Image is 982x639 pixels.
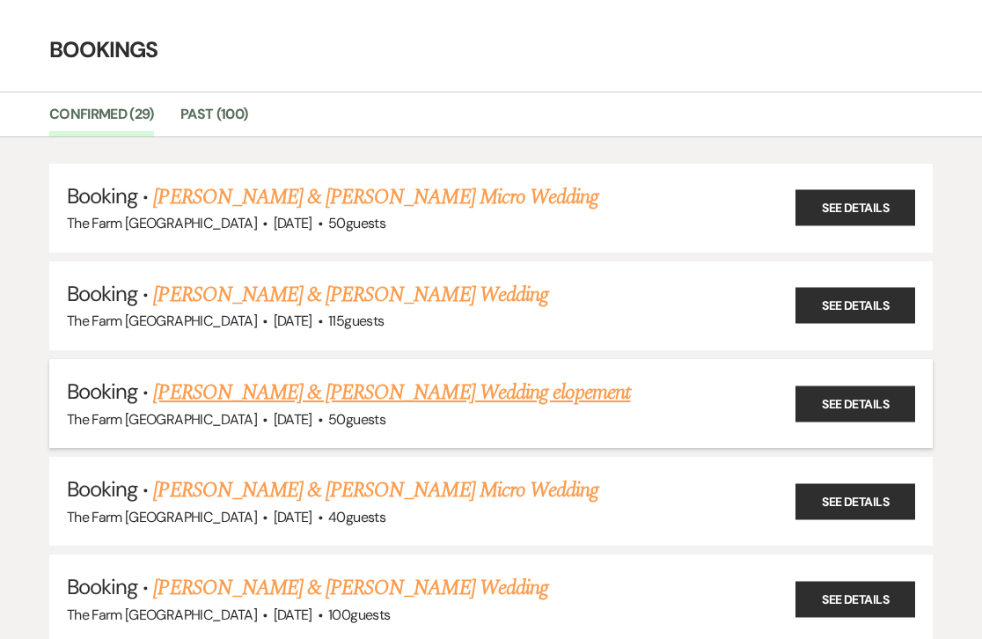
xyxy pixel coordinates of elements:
[795,288,915,324] a: See Details
[795,190,915,226] a: See Details
[795,581,915,617] a: See Details
[274,606,312,624] span: [DATE]
[153,181,598,213] a: [PERSON_NAME] & [PERSON_NAME] Micro Wedding
[153,279,547,311] a: [PERSON_NAME] & [PERSON_NAME] Wedding
[274,214,312,232] span: [DATE]
[67,312,257,330] span: The Farm [GEOGRAPHIC_DATA]
[795,386,915,422] a: See Details
[153,474,598,506] a: [PERSON_NAME] & [PERSON_NAME] Micro Wedding
[67,280,137,307] span: Booking
[795,483,915,519] a: See Details
[67,214,257,232] span: The Farm [GEOGRAPHIC_DATA]
[274,312,312,330] span: [DATE]
[67,573,137,600] span: Booking
[67,475,137,503] span: Booking
[274,508,312,526] span: [DATE]
[67,410,257,429] span: The Farm [GEOGRAPHIC_DATA]
[180,103,248,136] a: Past (100)
[274,410,312,429] span: [DATE]
[153,377,630,408] a: [PERSON_NAME] & [PERSON_NAME] Wedding elopement
[67,606,257,624] span: The Farm [GEOGRAPHIC_DATA]
[67,508,257,526] span: The Farm [GEOGRAPHIC_DATA]
[328,606,390,624] span: 100 guests
[67,378,137,405] span: Booking
[328,312,384,330] span: 115 guests
[328,410,385,429] span: 50 guests
[328,214,385,232] span: 50 guests
[67,182,137,209] span: Booking
[328,508,385,526] span: 40 guests
[153,572,547,604] a: [PERSON_NAME] & [PERSON_NAME] Wedding
[49,103,154,136] a: Confirmed (29)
